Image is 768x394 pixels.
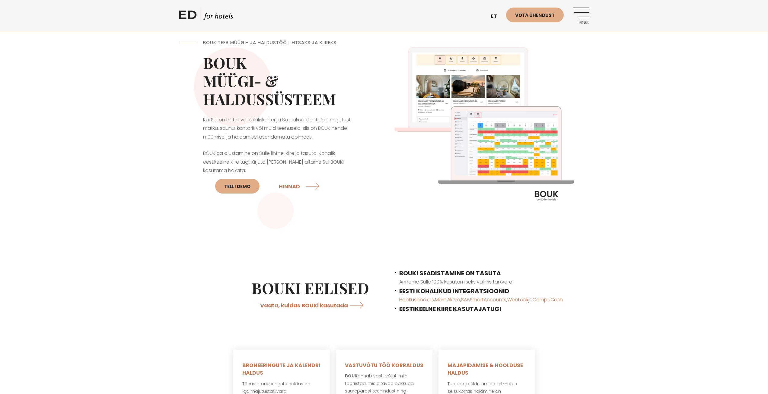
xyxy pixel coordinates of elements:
a: ED HOTELS [179,9,233,24]
h5: MAJAPIDAMISE & HOOLDUSE HALDUS [448,362,526,377]
p: BOUKiga alustamine on Sulle lihtne, kiire ja tasuta. Kohalik eestikeelne kiire tugi. Kirjuta [PER... [203,149,360,197]
p: , , , , ja [399,296,574,304]
a: SmartAccounts [470,296,506,303]
h2: BOUKi EELISED [194,279,369,297]
a: WebLock [507,296,528,303]
strong: BOUK [345,373,358,379]
a: Telli DEMO [215,179,260,194]
p: Anname Sulle 100% kasutamiseks valmis tarkvara [399,278,574,287]
h2: BOUK MÜÜGI- & HALDUSSÜSTEEM [203,54,360,108]
strong: EESTIKEELNE KIIRE KASUTAJATUGI [399,305,501,313]
a: Hookusbookus [399,296,434,303]
span: BOUK TEEB MÜÜGI- JA HALDUSTÖÖ LIHTSAKS JA KIIREKS [203,39,336,46]
a: Menüü [573,8,589,24]
h5: BRONEERINGUTE JA KALENDRI HALDUS [242,362,321,377]
span: EESTI KOHALIKUD INTEGRATSIOONID [399,287,509,295]
a: CompuCash [533,296,563,303]
span: BOUKI SEADISTAMINE ON TASUTA [399,269,501,277]
a: Merit Aktva [435,296,460,303]
p: Kui Sul on hotell või külaliskorter ja Sa pakud klientidele majutust matku, saunu, kontorit või m... [203,116,360,142]
a: et [488,9,506,24]
a: HINNAD [279,178,321,194]
h5: VASTUVÕTU TÖÖ KORRALDUS [345,362,423,370]
span: Menüü [573,21,589,25]
a: Vaata, kuidas BOUKi kasutada [260,297,369,313]
a: Võta ühendust [506,8,564,22]
a: SAF [461,296,469,303]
